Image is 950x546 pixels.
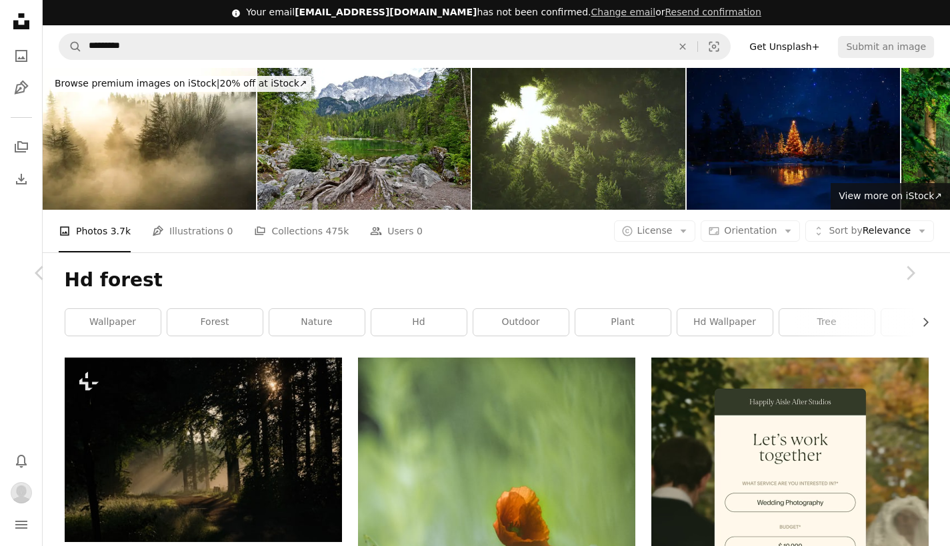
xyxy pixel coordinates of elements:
button: Submit an image [838,36,934,57]
span: 0 [417,224,423,238]
a: nature [269,309,365,336]
img: a path through a forest [65,358,342,542]
span: Browse premium images on iStock | [55,78,219,89]
a: plant [575,309,671,336]
a: Get Unsplash+ [741,36,827,57]
img: Foggy weather and trees, morning fog, gloomy weather, gloomy weather and trees, aerial fog view, ... [43,68,256,210]
a: Next [870,209,950,337]
a: Change email [591,7,655,17]
button: Sort byRelevance [805,220,934,242]
span: Sort by [829,225,862,236]
a: Users 0 [370,210,423,252]
span: View more on iStock ↗ [839,190,942,201]
a: tree [779,309,875,336]
a: Download History [8,166,35,192]
a: Browse premium images on iStock|20% off at iStock↗ [43,68,319,100]
span: [EMAIL_ADDRESS][DOMAIN_NAME] [295,7,477,17]
span: Relevance [829,224,911,238]
button: Clear [668,34,697,59]
img: Avatar of user Paola Ramirez [11,482,32,503]
a: Illustrations 0 [152,210,233,252]
a: outdoor [473,309,569,336]
span: License [637,225,673,236]
a: View more on iStock↗ [831,183,950,210]
button: Visual search [698,34,730,59]
button: License [614,220,696,242]
img: Beautiful landscape. Lake Eibsee and the Zugspitze mountain peak in the background. Desktop Backg... [257,68,471,210]
span: 0 [227,224,233,238]
span: Orientation [724,225,777,236]
div: Your email has not been confirmed. [246,6,761,19]
button: Menu [8,511,35,538]
div: 20% off at iStock ↗ [51,76,311,92]
button: Orientation [701,220,800,242]
a: Collections 475k [254,210,349,252]
button: Notifications [8,447,35,474]
span: or [591,7,761,17]
span: 475k [325,224,349,238]
a: hd [371,309,467,336]
form: Find visuals sitewide [59,33,731,60]
img: Forest in a circle [472,68,685,210]
img: Fairy Winter Scene with Illuminated Christmas Tree and Starry Sky [687,68,900,210]
a: hd wallpaper [677,309,773,336]
a: Collections [8,134,35,160]
button: Search Unsplash [59,34,82,59]
a: wallpaper [65,309,161,336]
a: Photos [8,43,35,69]
a: forest [167,309,263,336]
button: Profile [8,479,35,506]
button: Resend confirmation [665,6,761,19]
a: Illustrations [8,75,35,101]
a: a path through a forest [65,443,342,455]
h1: Hd forest [65,268,929,292]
